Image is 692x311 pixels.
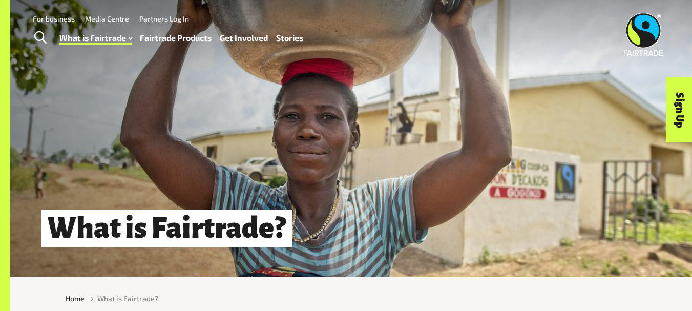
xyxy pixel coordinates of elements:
[140,31,212,46] a: Fairtrade Products
[276,31,303,46] a: Stories
[139,14,189,23] a: Partners Log In
[59,31,132,46] a: What is Fairtrade
[41,210,292,247] h1: What is Fairtrade?
[220,31,268,46] a: Get Involved
[97,293,158,304] span: What is Fairtrade?
[624,13,663,56] img: Fairtrade Australia New Zealand logo
[66,293,85,304] a: Home
[28,25,53,51] a: Toggle Search
[85,14,129,23] a: Media Centre
[33,14,75,23] a: For business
